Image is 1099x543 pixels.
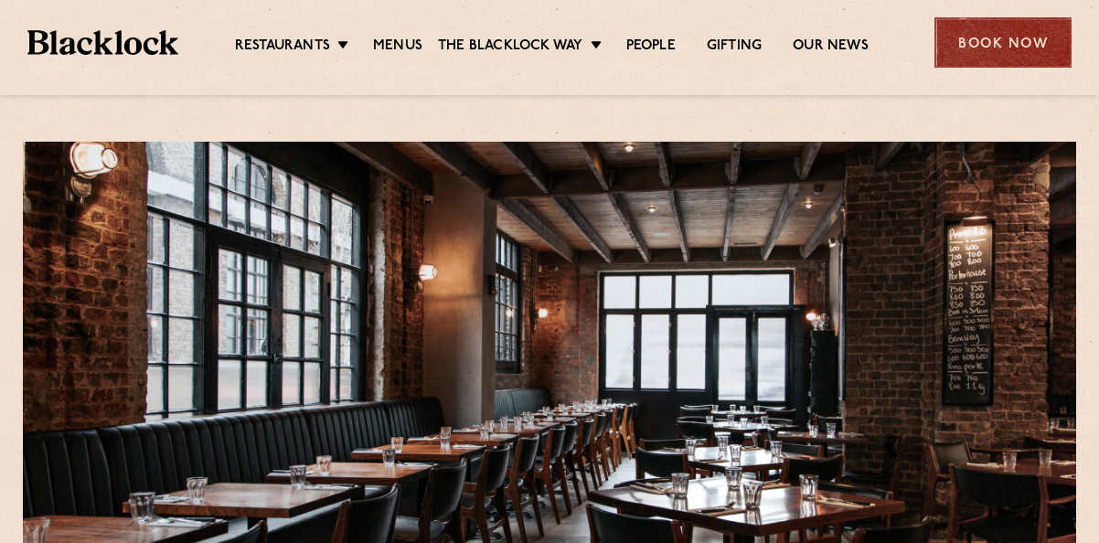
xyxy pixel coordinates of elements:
div: Book Now [934,17,1072,68]
a: Menus [373,37,422,58]
a: People [626,37,676,58]
a: Restaurants [235,37,330,58]
a: The Blacklock Way [438,37,582,58]
a: Gifting [707,37,762,58]
a: Our News [793,37,869,58]
img: BL_Textured_Logo-footer-cropped.svg [27,30,178,56]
